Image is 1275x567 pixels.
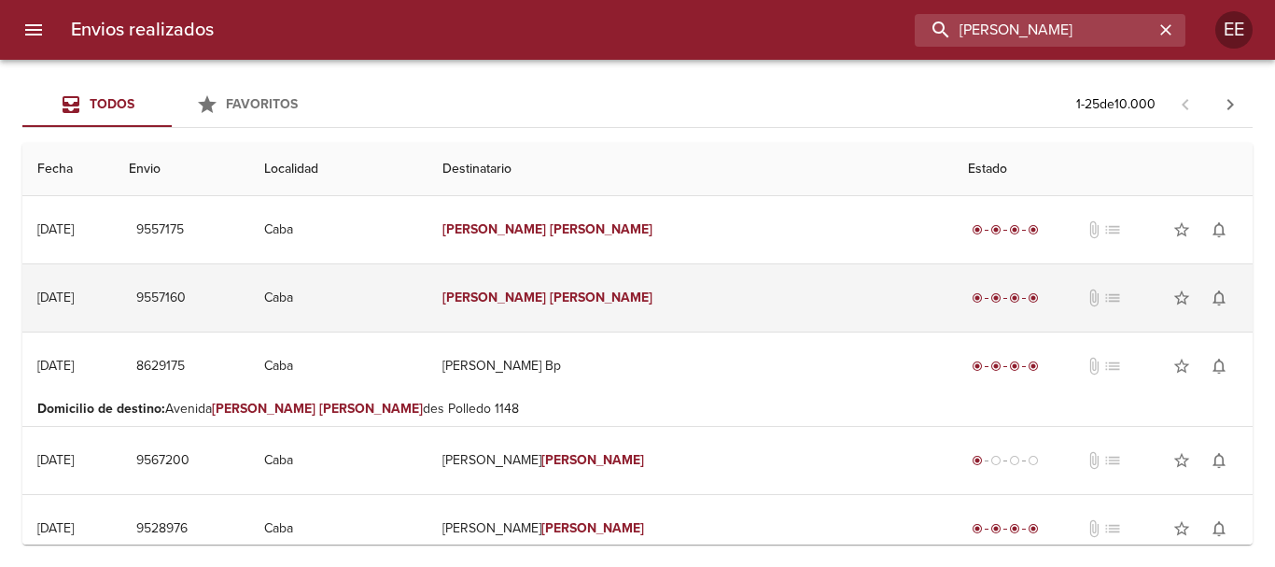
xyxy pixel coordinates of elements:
em: [PERSON_NAME] [550,290,653,305]
button: 9567200 [129,444,197,478]
span: No tiene pedido asociado [1103,220,1122,239]
div: Entregado [968,519,1043,538]
span: 8629175 [136,355,185,378]
span: No tiene pedido asociado [1103,451,1122,470]
button: Activar notificaciones [1200,442,1238,479]
div: [DATE] [37,290,74,305]
span: No tiene documentos adjuntos [1085,519,1103,538]
span: Pagina siguiente [1208,82,1253,127]
span: radio_button_unchecked [1028,455,1039,466]
span: radio_button_unchecked [990,455,1002,466]
button: Activar notificaciones [1200,211,1238,248]
span: star_border [1172,289,1191,307]
span: No tiene pedido asociado [1103,289,1122,307]
button: 8629175 [129,349,192,384]
div: Generado [968,451,1043,470]
button: Activar notificaciones [1200,279,1238,317]
em: [PERSON_NAME] [212,401,315,417]
div: [DATE] [37,358,74,374]
th: Fecha [22,143,114,196]
button: menu [11,7,56,52]
em: [PERSON_NAME] [319,401,423,417]
span: radio_button_checked [972,224,983,235]
span: radio_button_checked [1009,523,1020,534]
button: Agregar a favoritos [1163,347,1200,385]
span: 9528976 [136,517,188,541]
td: Caba [249,196,427,263]
div: EE [1215,11,1253,49]
th: Estado [953,143,1253,196]
span: No tiene documentos adjuntos [1085,220,1103,239]
span: 9567200 [136,449,189,473]
span: No tiene documentos adjuntos [1085,451,1103,470]
th: Envio [114,143,249,196]
th: Localidad [249,143,427,196]
span: No tiene pedido asociado [1103,519,1122,538]
span: radio_button_checked [1028,224,1039,235]
p: Avenida des Polledo 1148 [37,400,1238,418]
span: radio_button_checked [1009,292,1020,304]
button: 9528976 [129,512,195,546]
div: [DATE] [37,221,74,237]
div: Abrir información de usuario [1215,11,1253,49]
span: radio_button_checked [990,361,1002,372]
button: Agregar a favoritos [1163,510,1200,547]
span: Todos [90,96,134,112]
span: notifications_none [1210,220,1228,239]
th: Destinatario [427,143,953,196]
div: Entregado [968,357,1043,376]
span: radio_button_checked [972,292,983,304]
span: notifications_none [1210,357,1228,376]
input: buscar [915,14,1154,47]
em: [PERSON_NAME] [541,520,645,536]
span: notifications_none [1210,451,1228,470]
button: Activar notificaciones [1200,510,1238,547]
td: Caba [249,495,427,562]
em: [PERSON_NAME] [442,221,546,237]
span: radio_button_checked [990,224,1002,235]
td: Caba [249,264,427,332]
span: No tiene pedido asociado [1103,357,1122,376]
span: radio_button_checked [1028,292,1039,304]
button: Agregar a favoritos [1163,279,1200,317]
span: star_border [1172,451,1191,470]
span: star_border [1172,519,1191,538]
td: Caba [249,427,427,494]
span: 9557175 [136,219,184,242]
button: Agregar a favoritos [1163,211,1200,248]
span: No tiene documentos adjuntos [1085,357,1103,376]
span: radio_button_checked [990,523,1002,534]
button: Activar notificaciones [1200,347,1238,385]
div: Entregado [968,220,1043,239]
td: [PERSON_NAME] [427,427,953,494]
td: [PERSON_NAME] [427,495,953,562]
span: radio_button_checked [1009,224,1020,235]
span: Pagina anterior [1163,94,1208,113]
em: [PERSON_NAME] [442,290,546,305]
span: notifications_none [1210,289,1228,307]
span: radio_button_checked [1028,523,1039,534]
span: radio_button_checked [972,523,983,534]
span: star_border [1172,220,1191,239]
span: radio_button_checked [990,292,1002,304]
div: [DATE] [37,452,74,468]
p: 1 - 25 de 10.000 [1076,95,1156,114]
button: 9557175 [129,213,191,248]
button: 9557160 [129,281,193,316]
h6: Envios realizados [71,15,214,45]
span: radio_button_checked [1009,361,1020,372]
div: Tabs Envios [22,82,321,127]
em: [PERSON_NAME] [550,221,653,237]
button: Agregar a favoritos [1163,442,1200,479]
span: radio_button_unchecked [1009,455,1020,466]
div: [DATE] [37,520,74,536]
span: Favoritos [226,96,298,112]
td: [PERSON_NAME] Bp [427,333,953,400]
span: No tiene documentos adjuntos [1085,289,1103,307]
td: Caba [249,333,427,400]
span: 9557160 [136,287,186,310]
em: [PERSON_NAME] [541,452,645,468]
span: notifications_none [1210,519,1228,538]
span: radio_button_checked [972,361,983,372]
span: radio_button_checked [972,455,983,466]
